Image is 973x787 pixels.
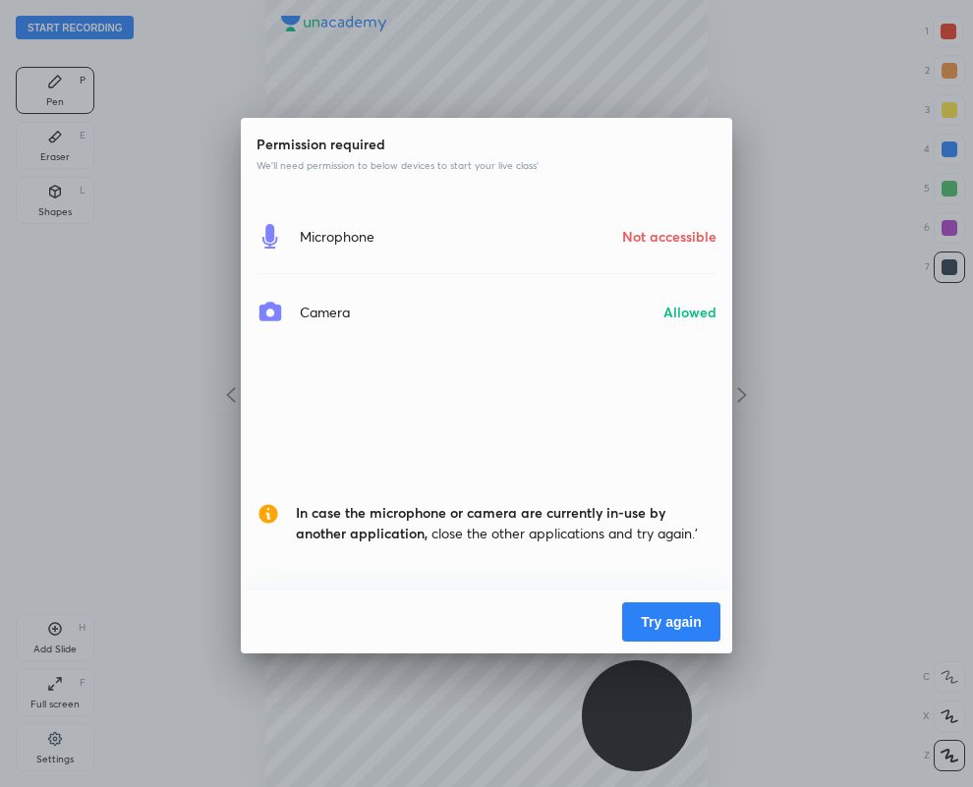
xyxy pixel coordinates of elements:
h4: Not accessible [622,226,716,247]
p: We’ll need permission to below devices to start your live class’ [257,158,716,173]
span: close the other applications and try again.’ [296,502,716,543]
h4: Camera [300,302,350,322]
button: Try again [622,602,720,642]
h4: Microphone [300,226,374,247]
h4: Allowed [663,302,716,322]
h4: Permission required [257,134,716,154]
span: In case the microphone or camera are currently in-use by another application, [296,503,665,542]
